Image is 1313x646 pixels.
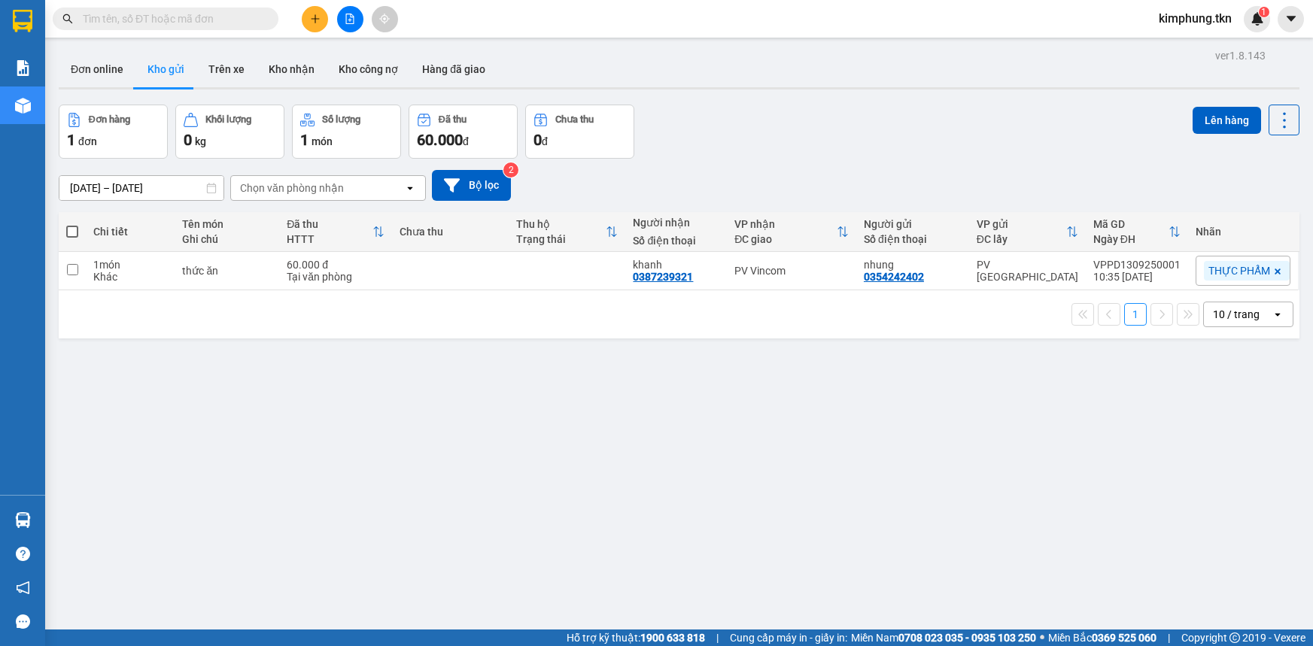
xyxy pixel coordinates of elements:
[287,259,384,271] div: 60.000 đ
[1093,259,1181,271] div: VPPD1309250001
[83,11,260,27] input: Tìm tên, số ĐT hoặc mã đơn
[379,14,390,24] span: aim
[716,629,719,646] span: |
[1092,632,1156,644] strong: 0369 525 060
[864,271,924,283] div: 0354242402
[409,105,518,159] button: Đã thu60.000đ
[1251,12,1264,26] img: icon-new-feature
[135,51,196,87] button: Kho gửi
[633,235,719,247] div: Số điện thoại
[503,162,518,177] sup: 2
[59,51,135,87] button: Đơn online
[16,547,30,561] span: question-circle
[182,233,272,245] div: Ghi chú
[400,226,501,238] div: Chưa thu
[1124,303,1147,326] button: 1
[969,212,1086,252] th: Toggle SortBy
[59,176,223,200] input: Select a date range.
[633,271,693,283] div: 0387239321
[16,614,30,629] span: message
[516,218,606,230] div: Thu hộ
[93,271,167,283] div: Khác
[175,105,284,159] button: Khối lượng0kg
[1040,635,1044,641] span: ⚪️
[15,98,31,114] img: warehouse-icon
[312,135,333,147] span: món
[516,233,606,245] div: Trạng thái
[1093,218,1169,230] div: Mã GD
[62,14,73,24] span: search
[205,114,251,125] div: Khối lượng
[439,114,467,125] div: Đã thu
[463,135,469,147] span: đ
[93,226,167,238] div: Chi tiết
[977,218,1066,230] div: VP gửi
[15,60,31,76] img: solution-icon
[89,114,130,125] div: Đơn hàng
[567,629,705,646] span: Hỗ trợ kỹ thuật:
[734,265,849,277] div: PV Vincom
[1093,271,1181,283] div: 10:35 [DATE]
[1196,226,1290,238] div: Nhãn
[1093,233,1169,245] div: Ngày ĐH
[1048,629,1156,646] span: Miền Bắc
[15,512,31,528] img: warehouse-icon
[1259,7,1269,17] sup: 1
[300,131,308,149] span: 1
[67,131,75,149] span: 1
[287,233,372,245] div: HTTT
[851,629,1036,646] span: Miền Nam
[78,135,97,147] span: đơn
[1261,7,1266,17] span: 1
[59,105,168,159] button: Đơn hàng1đơn
[977,233,1066,245] div: ĐC lấy
[542,135,548,147] span: đ
[196,51,257,87] button: Trên xe
[182,265,272,277] div: thức ăn
[240,180,344,196] div: Chọn văn phòng nhận
[327,51,410,87] button: Kho công nợ
[864,233,962,245] div: Số điện thoại
[16,581,30,595] span: notification
[1278,6,1304,32] button: caret-down
[432,170,511,201] button: Bộ lọc
[322,114,360,125] div: Số lượng
[1193,107,1261,134] button: Lên hàng
[287,271,384,283] div: Tại văn phòng
[93,259,167,271] div: 1 món
[417,131,463,149] span: 60.000
[555,114,594,125] div: Chưa thu
[1147,9,1244,28] span: kimphung.tkn
[292,105,401,159] button: Số lượng1món
[182,218,272,230] div: Tên món
[279,212,392,252] th: Toggle SortBy
[184,131,192,149] span: 0
[734,233,837,245] div: ĐC giao
[13,10,32,32] img: logo-vxr
[633,259,719,271] div: khanh
[977,259,1078,283] div: PV [GEOGRAPHIC_DATA]
[734,218,837,230] div: VP nhận
[410,51,497,87] button: Hàng đã giao
[404,182,416,194] svg: open
[257,51,327,87] button: Kho nhận
[1208,264,1270,278] span: THỰC PHẨM
[372,6,398,32] button: aim
[730,629,847,646] span: Cung cấp máy in - giấy in:
[302,6,328,32] button: plus
[337,6,363,32] button: file-add
[1284,12,1298,26] span: caret-down
[898,632,1036,644] strong: 0708 023 035 - 0935 103 250
[310,14,321,24] span: plus
[1272,308,1284,320] svg: open
[727,212,856,252] th: Toggle SortBy
[509,212,625,252] th: Toggle SortBy
[1215,47,1266,64] div: ver 1.8.143
[864,218,962,230] div: Người gửi
[633,217,719,229] div: Người nhận
[195,135,206,147] span: kg
[287,218,372,230] div: Đã thu
[1229,632,1240,643] span: copyright
[525,105,634,159] button: Chưa thu0đ
[640,632,705,644] strong: 1900 633 818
